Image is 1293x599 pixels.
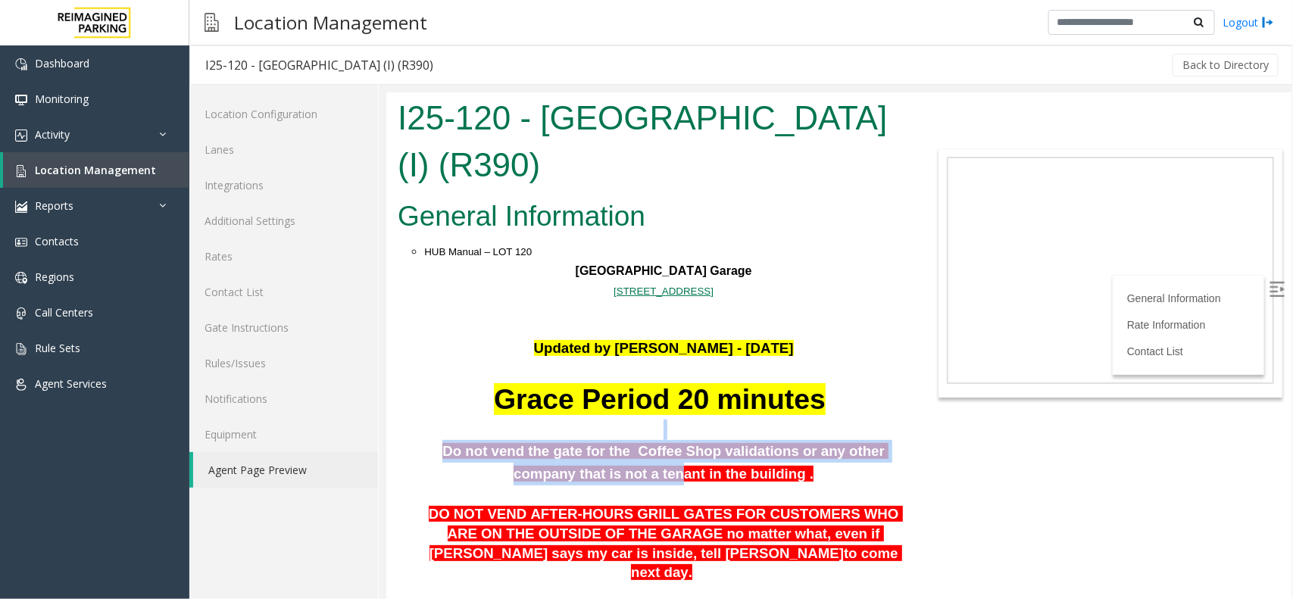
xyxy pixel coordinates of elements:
span: Contacts [35,234,79,248]
span: Location Management [35,163,156,177]
span: – LOT [98,154,126,165]
img: 'icon' [15,343,27,355]
span: HUB [38,154,59,165]
a: Agent Page Preview [193,452,378,488]
a: Contact List [189,274,378,310]
a: Rules/Issues [189,345,378,381]
a: Additional Settings [189,203,378,239]
a: Logout [1223,14,1274,30]
span: DO NOT VEND AFTER-HOURS GRILL GATES FOR CUSTOMERS WHO ARE ON THE OUTSIDE OF THE GARAGE no matter ... [42,413,517,468]
img: 'icon' [15,379,27,391]
h3: Location Management [226,4,435,41]
button: Back to Directory [1173,54,1279,76]
span: 120 [129,154,145,165]
img: 'icon' [15,236,27,248]
span: Activity [35,127,70,142]
span: Reports [35,198,73,213]
a: Contact List [741,253,797,265]
a: Lanes [189,132,378,167]
span: Call Centers [35,305,93,320]
a: Location Management [3,152,189,188]
a: Equipment [189,416,378,452]
span: Dashboard [35,56,89,70]
img: logout [1262,14,1274,30]
a: [STREET_ADDRESS] [227,192,327,204]
span: Do not vend the gate for the Coffee Shop validations or any other company that is not a tenant in... [56,351,502,389]
span: Agent Services [35,376,107,391]
img: 'icon' [15,307,27,320]
span: [STREET_ADDRESS] [227,193,327,204]
span: Garage [323,172,365,185]
h2: General Information [11,105,517,144]
span: Grace Period 20 minutes [108,291,439,323]
a: Integrations [189,167,378,203]
img: 'icon' [15,201,27,213]
span: Updated by [PERSON_NAME] - [DATE] [148,248,408,264]
img: 'icon' [15,129,27,142]
span: Regions [35,270,74,284]
h1: I25-120 - [GEOGRAPHIC_DATA] (I) (R390) [11,2,517,95]
a: Rates [189,239,378,274]
img: 'icon' [15,165,27,177]
img: 'icon' [15,94,27,106]
span: [GEOGRAPHIC_DATA] [189,172,320,185]
img: Open/Close Sidebar Menu [883,189,898,204]
a: Notifications [189,381,378,416]
a: General Information [741,200,835,212]
a: Location Configuration [189,96,378,132]
span: Monitoring [35,92,89,106]
img: 'icon' [15,58,27,70]
a: Rate Information [741,226,820,239]
img: pageIcon [205,4,219,41]
img: 'icon' [15,272,27,284]
span: Manual [62,154,95,165]
div: I25-120 - [GEOGRAPHIC_DATA] (I) (R390) [205,55,433,75]
a: Gate Instructions [189,310,378,345]
span: Rule Sets [35,341,80,355]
